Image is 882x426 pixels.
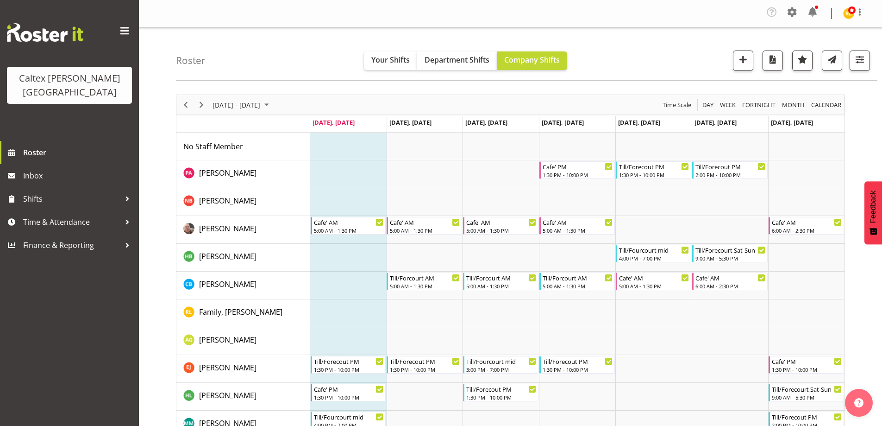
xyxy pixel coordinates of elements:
[311,217,386,235] div: Braxton, Jeanette"s event - Cafe' AM Begin From Monday, September 1, 2025 at 5:00:00 AM GMT+12:00...
[539,356,615,374] div: Johns, Erin"s event - Till/Forecout PM Begin From Thursday, September 4, 2025 at 1:30:00 PM GMT+1...
[701,99,714,111] span: Day
[390,366,460,373] div: 1:30 PM - 10:00 PM
[390,217,460,227] div: Cafe' AM
[543,227,613,234] div: 5:00 AM - 1:30 PM
[314,394,384,401] div: 1:30 PM - 10:00 PM
[616,245,691,262] div: Broome, Heath"s event - Till/Fourcourt mid Begin From Friday, September 5, 2025 at 4:00:00 PM GMT...
[199,390,256,401] a: [PERSON_NAME]
[781,99,806,111] span: Month
[199,167,256,178] a: [PERSON_NAME]
[543,366,613,373] div: 1:30 PM - 10:00 PM
[769,217,844,235] div: Braxton, Jeanette"s event - Cafe' AM Begin From Sunday, September 7, 2025 at 6:00:00 AM GMT+12:00...
[311,384,386,401] div: Lewis, Hayden"s event - Cafe' PM Begin From Monday, September 1, 2025 at 1:30:00 PM GMT+12:00 End...
[176,299,310,327] td: Family, Lewis resource
[176,55,206,66] h4: Roster
[539,273,615,290] div: Bullock, Christopher"s event - Till/Forcourt AM Begin From Thursday, September 4, 2025 at 5:00:00...
[869,191,877,223] span: Feedback
[314,366,384,373] div: 1:30 PM - 10:00 PM
[199,306,282,318] a: Family, [PERSON_NAME]
[466,394,536,401] div: 1:30 PM - 10:00 PM
[466,384,536,394] div: Till/Forecout PM
[364,51,417,70] button: Your Shifts
[619,282,689,290] div: 5:00 AM - 1:30 PM
[183,141,243,152] a: No Staff Member
[389,118,432,127] span: [DATE], [DATE]
[619,245,689,254] div: Till/Fourcourt mid
[822,51,842,71] button: Send a list of all shifts for the selected filtered period to all rostered employees.
[23,146,134,159] span: Roster
[199,279,256,289] span: [PERSON_NAME]
[425,55,489,65] span: Department Shifts
[313,118,355,127] span: [DATE], [DATE]
[618,118,660,127] span: [DATE], [DATE]
[769,356,844,374] div: Johns, Erin"s event - Cafe' PM Begin From Sunday, September 7, 2025 at 1:30:00 PM GMT+12:00 Ends ...
[616,161,691,179] div: Atherton, Peter"s event - Till/Forecout PM Begin From Friday, September 5, 2025 at 1:30:00 PM GMT...
[390,273,460,282] div: Till/Forcourt AM
[314,356,384,366] div: Till/Forecout PM
[466,366,536,373] div: 3:00 PM - 7:00 PM
[314,217,384,227] div: Cafe' AM
[199,223,256,234] span: [PERSON_NAME]
[810,99,843,111] button: Month
[417,51,497,70] button: Department Shifts
[504,55,560,65] span: Company Shifts
[199,335,256,345] span: [PERSON_NAME]
[771,118,813,127] span: [DATE], [DATE]
[543,162,613,171] div: Cafe' PM
[387,217,462,235] div: Braxton, Jeanette"s event - Cafe' AM Begin From Tuesday, September 2, 2025 at 5:00:00 AM GMT+12:0...
[695,245,765,254] div: Till/Forecourt Sat-Sun
[772,384,842,394] div: Till/Forecourt Sat-Sun
[195,99,208,111] button: Next
[694,118,737,127] span: [DATE], [DATE]
[466,273,536,282] div: Till/Forcourt AM
[199,251,256,261] span: [PERSON_NAME]
[616,273,691,290] div: Bullock, Christopher"s event - Cafe' AM Begin From Friday, September 5, 2025 at 5:00:00 AM GMT+12...
[465,118,507,127] span: [DATE], [DATE]
[695,254,765,262] div: 9:00 AM - 5:30 PM
[772,227,842,234] div: 6:00 AM - 2:30 PM
[466,282,536,290] div: 5:00 AM - 1:30 PM
[199,195,256,206] a: [PERSON_NAME]
[695,282,765,290] div: 6:00 AM - 2:30 PM
[701,99,715,111] button: Timeline Day
[176,355,310,383] td: Johns, Erin resource
[23,215,120,229] span: Time & Attendance
[772,412,842,421] div: Till/Forecout PM
[23,238,120,252] span: Finance & Reporting
[619,254,689,262] div: 4:00 PM - 7:00 PM
[463,217,538,235] div: Braxton, Jeanette"s event - Cafe' AM Begin From Wednesday, September 3, 2025 at 5:00:00 AM GMT+12...
[176,383,310,411] td: Lewis, Hayden resource
[371,55,410,65] span: Your Shifts
[810,99,842,111] span: calendar
[741,99,776,111] span: Fortnight
[619,171,689,178] div: 1:30 PM - 10:00 PM
[843,8,854,19] img: reece-lewis10949.jpg
[176,216,310,244] td: Braxton, Jeanette resource
[733,51,753,71] button: Add a new shift
[199,390,256,401] span: [PERSON_NAME]
[695,162,765,171] div: Till/Forecout PM
[463,384,538,401] div: Lewis, Hayden"s event - Till/Forecout PM Begin From Wednesday, September 3, 2025 at 1:30:00 PM GM...
[311,356,386,374] div: Johns, Erin"s event - Till/Forecout PM Begin From Monday, September 1, 2025 at 1:30:00 PM GMT+12:...
[176,327,310,355] td: Grant, Adam resource
[390,227,460,234] div: 5:00 AM - 1:30 PM
[387,356,462,374] div: Johns, Erin"s event - Till/Forecout PM Begin From Tuesday, September 2, 2025 at 1:30:00 PM GMT+12...
[466,227,536,234] div: 5:00 AM - 1:30 PM
[543,356,613,366] div: Till/Forecout PM
[542,118,584,127] span: [DATE], [DATE]
[719,99,738,111] button: Timeline Week
[772,356,842,366] div: Cafe' PM
[769,384,844,401] div: Lewis, Hayden"s event - Till/Forecourt Sat-Sun Begin From Sunday, September 7, 2025 at 9:00:00 AM...
[692,161,768,179] div: Atherton, Peter"s event - Till/Forecout PM Begin From Saturday, September 6, 2025 at 2:00:00 PM G...
[199,251,256,262] a: [PERSON_NAME]
[212,99,261,111] span: [DATE] - [DATE]
[850,51,870,71] button: Filter Shifts
[199,362,256,373] span: [PERSON_NAME]
[23,169,134,183] span: Inbox
[194,95,209,114] div: Next
[497,51,567,70] button: Company Shifts
[199,168,256,178] span: [PERSON_NAME]
[543,217,613,227] div: Cafe' AM
[792,51,813,71] button: Highlight an important date within the roster.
